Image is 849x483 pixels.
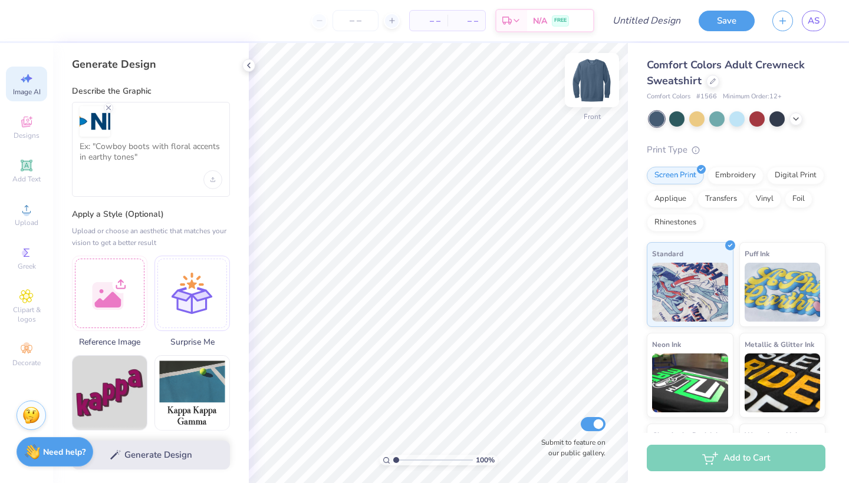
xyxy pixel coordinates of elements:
[745,263,821,322] img: Puff Ink
[203,170,222,189] div: Upload image
[802,11,825,31] a: AS
[43,446,85,458] strong: Need help?
[745,429,799,441] span: Water based Ink
[748,190,781,208] div: Vinyl
[72,225,230,249] div: Upload or choose an aesthetic that matches your vision to get a better result
[333,10,379,31] input: – –
[696,92,717,102] span: # 1566
[647,92,690,102] span: Comfort Colors
[554,16,567,25] span: FREE
[767,167,824,184] div: Digital Print
[72,85,230,97] label: Describe the Graphic
[72,57,230,71] div: Generate Design
[533,15,547,27] span: N/A
[72,336,147,348] span: Reference Image
[647,214,704,231] div: Rhinestones
[14,131,40,140] span: Designs
[652,247,683,260] span: Standard
[652,338,681,350] span: Neon Ink
[6,305,47,324] span: Clipart & logos
[697,190,745,208] div: Transfers
[652,263,728,322] img: Standard
[745,353,821,412] img: Metallic & Glitter Ink
[568,57,616,104] img: Front
[723,92,782,102] span: Minimum Order: 12 +
[603,9,690,32] input: Untitled Design
[155,356,229,430] img: Photorealistic
[72,209,230,220] label: Apply a Style (Optional)
[476,455,495,465] span: 100 %
[584,111,601,122] div: Front
[15,218,38,227] span: Upload
[535,437,606,458] label: Submit to feature on our public gallery.
[455,15,478,27] span: – –
[647,167,704,184] div: Screen Print
[417,15,440,27] span: – –
[13,87,41,97] span: Image AI
[647,58,805,88] span: Comfort Colors Adult Crewneck Sweatshirt
[745,338,814,350] span: Metallic & Glitter Ink
[707,167,764,184] div: Embroidery
[12,174,41,184] span: Add Text
[647,190,694,208] div: Applique
[104,103,113,113] svg: Remove uploaded image
[699,11,755,31] button: Save
[647,143,825,157] div: Print Type
[73,356,147,430] img: Text-Based
[785,190,812,208] div: Foil
[745,247,769,260] span: Puff Ink
[652,429,719,441] span: Glow in the Dark Ink
[808,14,820,28] span: AS
[652,353,728,412] img: Neon Ink
[80,106,110,137] img: Upload 1
[12,358,41,368] span: Decorate
[18,262,36,271] span: Greek
[154,336,230,348] span: Surprise Me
